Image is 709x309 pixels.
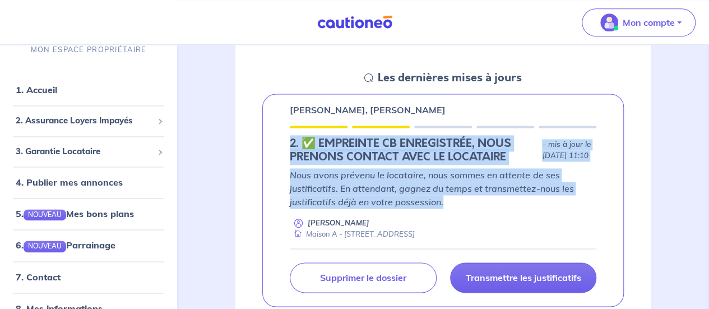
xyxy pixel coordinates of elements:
[16,145,153,158] span: 3. Garantie Locataire
[290,137,537,164] h5: 2.︎ ✅️ EMPREINTE CB ENREGISTRÉE, NOUS PRENONS CONTACT AVEC LE LOCATAIRE
[582,8,696,36] button: illu_account_valid_menu.svgMon compte
[600,13,618,31] img: illu_account_valid_menu.svg
[290,103,446,117] p: [PERSON_NAME], [PERSON_NAME]
[378,71,522,85] h5: Les dernières mises à jours
[320,272,406,283] p: Supprimer le dossier
[4,141,173,163] div: 3. Garantie Locataire
[4,171,173,193] div: 4. Publier mes annonces
[290,168,596,209] p: Nous avons prévenu le locataire, nous sommes en attente de ses justificatifs. En attendant, gagne...
[16,208,134,219] a: 5.NOUVEAUMes bons plans
[542,139,596,162] p: - mis à jour le [DATE] 11:10
[290,229,415,239] div: Maison A - [STREET_ADDRESS]
[4,110,173,132] div: 2. Assurance Loyers Impayés
[313,15,397,29] img: Cautioneo
[290,262,436,293] a: Supprimer le dossier
[16,114,153,127] span: 2. Assurance Loyers Impayés
[4,266,173,288] div: 7. Contact
[31,44,146,55] p: MON ESPACE PROPRIÉTAIRE
[16,177,123,188] a: 4. Publier mes annonces
[16,84,57,95] a: 1. Accueil
[623,16,675,29] p: Mon compte
[308,218,369,228] p: [PERSON_NAME]
[450,262,596,293] a: Transmettre les justificatifs
[4,79,173,101] div: 1. Accueil
[290,137,596,164] div: state: RENTER-DOCUMENTS-IN-PROGRESS, Context: NEW,CHOOSE-CERTIFICATE,RELATIONSHIP,RENTER-DOCUMENTS
[4,202,173,225] div: 5.NOUVEAUMes bons plans
[465,272,581,283] p: Transmettre les justificatifs
[16,239,115,251] a: 6.NOUVEAUParrainage
[4,234,173,256] div: 6.NOUVEAUParrainage
[16,271,61,283] a: 7. Contact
